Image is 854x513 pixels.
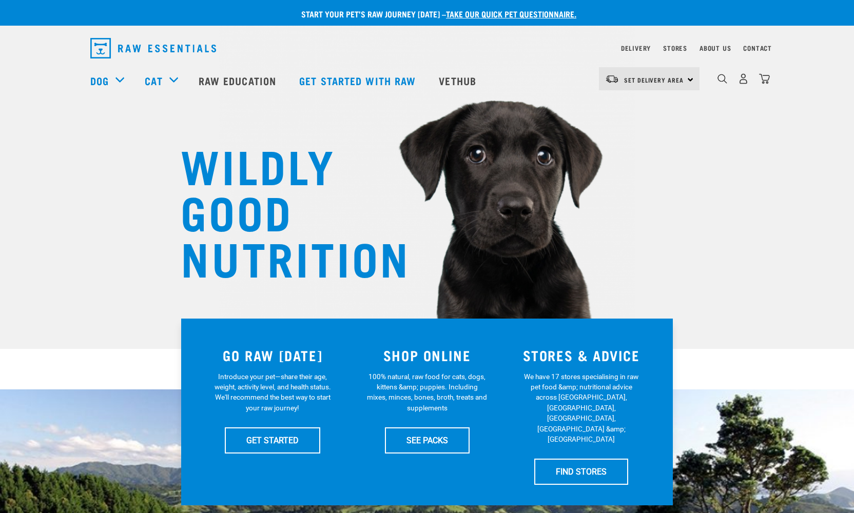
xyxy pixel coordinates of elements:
img: home-icon@2x.png [759,73,770,84]
img: user.png [738,73,749,84]
a: SEE PACKS [385,427,470,453]
span: Set Delivery Area [624,78,684,82]
p: Introduce your pet—share their age, weight, activity level, and health status. We'll recommend th... [212,371,333,413]
p: We have 17 stores specialising in raw pet food &amp; nutritional advice across [GEOGRAPHIC_DATA],... [521,371,642,445]
a: Delivery [621,46,651,50]
a: Vethub [429,60,489,101]
img: van-moving.png [605,74,619,84]
img: Raw Essentials Logo [90,38,216,58]
a: About Us [700,46,731,50]
a: Stores [663,46,687,50]
a: take our quick pet questionnaire. [446,11,576,16]
h1: WILDLY GOOD NUTRITION [181,141,386,280]
nav: dropdown navigation [82,34,772,63]
p: 100% natural, raw food for cats, dogs, kittens &amp; puppies. Including mixes, minces, bones, bro... [367,371,488,413]
a: Contact [743,46,772,50]
a: Raw Education [188,60,289,101]
a: GET STARTED [225,427,320,453]
h3: GO RAW [DATE] [202,347,344,363]
a: Dog [90,73,109,88]
h3: STORES & ADVICE [510,347,652,363]
img: home-icon-1@2x.png [717,74,727,84]
a: FIND STORES [534,459,628,484]
h3: SHOP ONLINE [356,347,498,363]
a: Cat [145,73,162,88]
a: Get started with Raw [289,60,429,101]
